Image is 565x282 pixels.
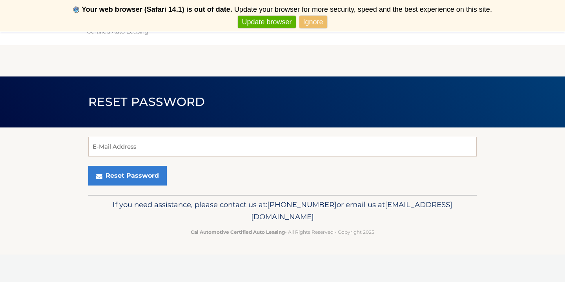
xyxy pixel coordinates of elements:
span: Update your browser for more security, speed and the best experience on this site. [234,5,492,13]
p: If you need assistance, please contact us at: or email us at [93,198,472,224]
a: Ignore [299,16,327,29]
button: Reset Password [88,166,167,186]
a: Update browser [238,16,295,29]
span: Reset Password [88,95,205,109]
strong: Cal Automotive Certified Auto Leasing [191,229,285,235]
input: E-Mail Address [88,137,477,156]
span: [PHONE_NUMBER] [267,200,337,209]
p: - All Rights Reserved - Copyright 2025 [93,228,472,236]
b: Your web browser (Safari 14.1) is out of date. [82,5,232,13]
